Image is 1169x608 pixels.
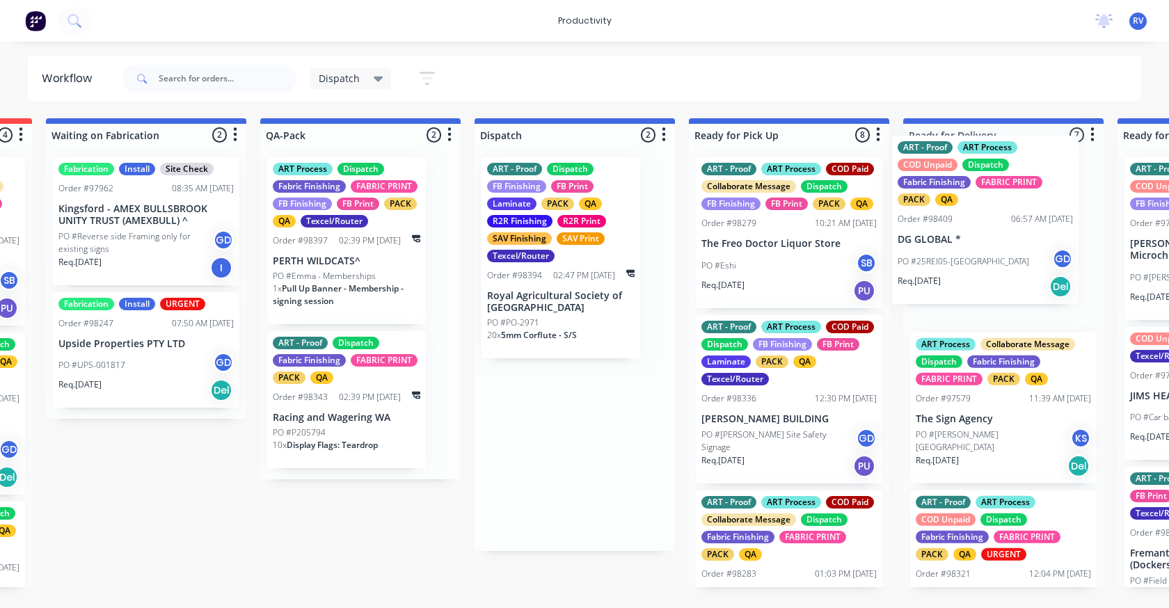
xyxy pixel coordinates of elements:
div: productivity [551,10,619,31]
span: Dispatch [319,71,360,86]
span: RV [1133,15,1143,27]
img: Factory [25,10,46,31]
input: Search for orders... [159,65,296,93]
div: Workflow [42,70,99,87]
